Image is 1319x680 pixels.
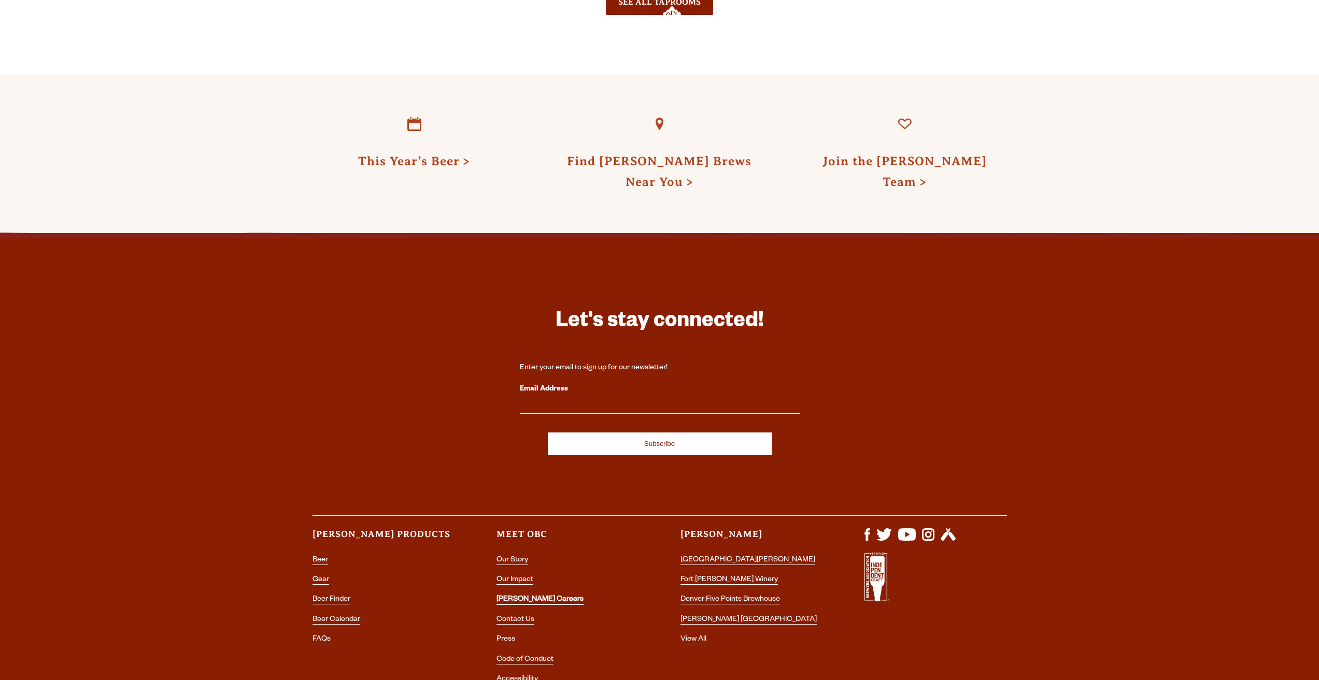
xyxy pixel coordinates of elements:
[313,635,331,644] a: FAQs
[936,24,1001,33] span: Beer Finder
[376,6,446,53] a: Taprooms
[303,24,329,33] span: Beer
[730,24,790,33] span: Our Story
[497,576,533,585] a: Our Impact
[864,536,870,544] a: Visit us on Facebook
[520,308,800,338] h3: Let's stay connected!
[520,383,800,396] label: Email Address
[680,576,778,585] a: Fort [PERSON_NAME] Winery
[390,100,438,148] a: This Year’s Beer
[487,6,529,53] a: Gear
[844,24,882,33] span: Impact
[570,6,625,53] a: Winery
[313,616,360,625] a: Beer Calendar
[313,556,328,565] a: Beer
[680,596,780,604] a: Denver Five Points Brewhouse
[313,576,329,585] a: Gear
[680,616,817,625] a: [PERSON_NAME] [GEOGRAPHIC_DATA]
[313,528,455,549] h3: [PERSON_NAME] Products
[497,596,584,605] a: [PERSON_NAME] Careers
[520,363,800,373] div: Enter your email to sign up for our newsletter!
[680,635,706,644] a: View All
[497,616,534,625] a: Contact Us
[497,528,639,549] h3: Meet OBC
[382,24,439,33] span: Taprooms
[567,154,751,189] a: Find [PERSON_NAME] BrewsNear You
[358,154,470,168] a: This Year’s Beer
[497,635,515,644] a: Press
[576,24,618,33] span: Winery
[876,536,892,544] a: Visit us on X (formerly Twitter)
[497,556,528,565] a: Our Story
[680,528,823,549] h3: [PERSON_NAME]
[653,6,691,53] a: Odell Home
[493,24,522,33] span: Gear
[680,556,815,565] a: [GEOGRAPHIC_DATA][PERSON_NAME]
[313,596,350,604] a: Beer Finder
[898,536,916,544] a: Visit us on YouTube
[922,536,934,544] a: Visit us on Instagram
[822,154,987,189] a: Join the [PERSON_NAME] Team
[941,536,956,544] a: Visit us on Untappd
[881,100,929,148] a: Join the Odell Team
[929,6,1008,53] a: Beer Finder
[497,656,554,664] a: Code of Conduct
[635,100,683,148] a: Find Odell Brews Near You
[296,6,335,53] a: Beer
[837,6,889,53] a: Impact
[548,432,772,455] input: Subscribe
[724,6,797,53] a: Our Story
